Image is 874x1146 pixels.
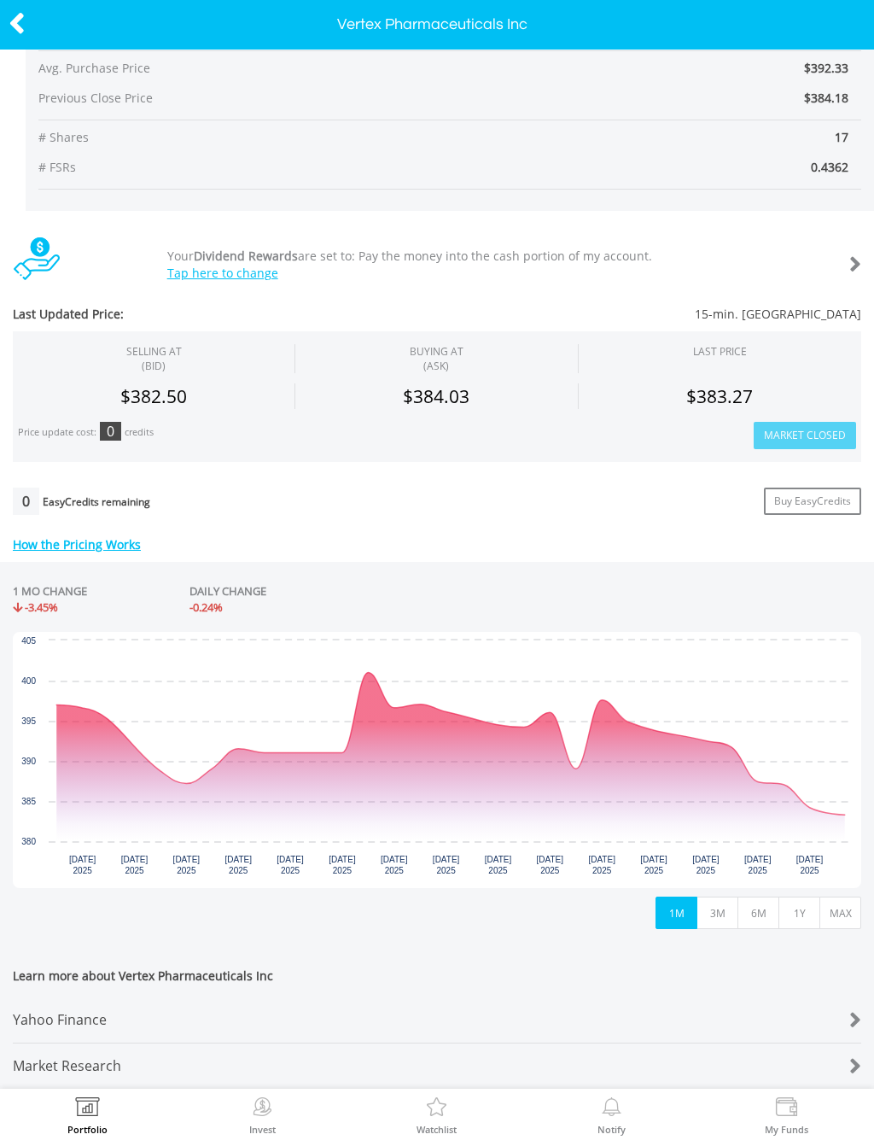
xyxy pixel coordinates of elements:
[804,60,848,76] span: $392.33
[38,90,450,107] span: Previous Close Price
[410,359,463,373] span: (ASK)
[366,306,861,323] span: 15-min. [GEOGRAPHIC_DATA]
[588,855,615,875] text: [DATE] 2025
[796,855,824,875] text: [DATE] 2025
[154,248,791,282] div: Your are set to: Pay the money into the cash portion of my account.
[21,636,36,646] text: 405
[189,599,223,615] span: -0.24%
[38,159,450,176] span: # FSRs
[13,997,861,1044] a: Yahoo Finance
[21,716,36,726] text: 395
[21,837,36,846] text: 380
[69,855,96,875] text: [DATE] 2025
[21,676,36,686] text: 400
[13,632,861,888] svg: Interactive chart
[74,1097,101,1121] img: View Portfolio
[126,344,182,373] div: SELLING AT
[13,583,87,599] div: 1 MO CHANGE
[18,426,96,439] div: Price update cost:
[819,897,861,929] button: MAX
[597,1097,626,1134] a: Notify
[692,855,720,875] text: [DATE] 2025
[13,306,366,323] span: Last Updated Price:
[121,855,149,875] text: [DATE] 2025
[598,1097,625,1121] img: View Notifications
[38,129,450,146] span: # Shares
[249,1125,276,1134] label: Invest
[403,384,469,408] span: $384.03
[754,422,856,449] button: Market Closed
[100,422,121,441] div: 0
[13,488,39,515] div: 0
[249,1097,276,1134] a: Invest
[778,897,820,929] button: 1Y
[381,855,408,875] text: [DATE] 2025
[43,496,150,511] div: EasyCredits remaining
[13,632,861,888] div: Chart. Highcharts interactive chart.
[13,997,790,1043] div: Yahoo Finance
[67,1125,108,1134] label: Portfolio
[329,855,356,875] text: [DATE] 2025
[194,248,298,264] b: Dividend Rewards
[120,384,187,408] span: $382.50
[67,1097,108,1134] a: Portfolio
[38,60,450,77] span: Avg. Purchase Price
[485,855,512,875] text: [DATE] 2025
[417,1125,457,1134] label: Watchlist
[597,1125,626,1134] label: Notify
[804,90,848,106] span: $384.18
[25,599,58,615] span: -3.45%
[765,1125,808,1134] label: My Funds
[21,797,36,806] text: 385
[744,855,772,875] text: [DATE] 2025
[696,897,738,929] button: 3M
[13,968,861,997] span: Learn more about Vertex Pharmaceuticals Inc
[737,897,779,929] button: 6M
[640,855,667,875] text: [DATE] 2025
[417,1097,457,1134] a: Watchlist
[167,265,278,281] a: Tap here to change
[21,757,36,766] text: 390
[450,129,861,146] span: 17
[189,583,402,599] div: DAILY CHANGE
[655,897,697,929] button: 1M
[450,159,861,176] span: 0.4362
[433,855,460,875] text: [DATE] 2025
[693,344,747,359] div: LAST PRICE
[13,536,141,553] a: How the Pricing Works
[13,1044,790,1089] div: Market Research
[773,1097,800,1121] img: View Funds
[686,384,753,408] span: $383.27
[126,359,182,373] span: (BID)
[173,855,201,875] text: [DATE] 2025
[537,855,564,875] text: [DATE] 2025
[277,855,304,875] text: [DATE] 2025
[423,1097,450,1121] img: Watchlist
[13,1044,861,1089] a: Market Research
[125,426,154,439] div: credits
[224,855,252,875] text: [DATE] 2025
[410,344,463,373] span: BUYING AT
[765,1097,808,1134] a: My Funds
[764,488,861,515] a: Buy EasyCredits
[249,1097,276,1121] img: Invest Now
